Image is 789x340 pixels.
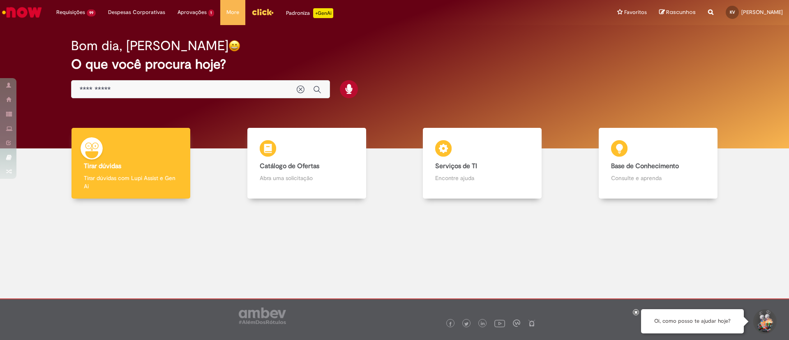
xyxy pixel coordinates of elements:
[251,6,274,18] img: click_logo_yellow_360x200.png
[239,308,286,324] img: logo_footer_ambev_rotulo_gray.png
[481,321,485,326] img: logo_footer_linkedin.png
[659,9,696,16] a: Rascunhos
[313,8,333,18] p: +GenAi
[56,8,85,16] span: Requisições
[87,9,96,16] span: 99
[394,128,570,199] a: Serviços de TI Encontre ajuda
[84,162,121,170] b: Tirar dúvidas
[730,9,735,15] span: KV
[464,322,468,326] img: logo_footer_twitter.png
[528,319,535,327] img: logo_footer_naosei.png
[435,162,477,170] b: Serviços de TI
[494,318,505,328] img: logo_footer_youtube.png
[84,174,178,190] p: Tirar dúvidas com Lupi Assist e Gen Ai
[666,8,696,16] span: Rascunhos
[178,8,207,16] span: Aprovações
[741,9,783,16] span: [PERSON_NAME]
[611,162,679,170] b: Base de Conhecimento
[260,162,319,170] b: Catálogo de Ofertas
[624,8,647,16] span: Favoritos
[752,309,777,334] button: Iniciar Conversa de Suporte
[611,174,705,182] p: Consulte e aprenda
[226,8,239,16] span: More
[1,4,43,21] img: ServiceNow
[219,128,395,199] a: Catálogo de Ofertas Abra uma solicitação
[513,319,520,327] img: logo_footer_workplace.png
[71,57,718,72] h2: O que você procura hoje?
[71,39,228,53] h2: Bom dia, [PERSON_NAME]
[570,128,746,199] a: Base de Conhecimento Consulte e aprenda
[448,322,452,326] img: logo_footer_facebook.png
[228,40,240,52] img: happy-face.png
[43,128,219,199] a: Tirar dúvidas Tirar dúvidas com Lupi Assist e Gen Ai
[641,309,744,333] div: Oi, como posso te ajudar hoje?
[435,174,529,182] p: Encontre ajuda
[286,8,333,18] div: Padroniza
[260,174,354,182] p: Abra uma solicitação
[108,8,165,16] span: Despesas Corporativas
[208,9,215,16] span: 1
